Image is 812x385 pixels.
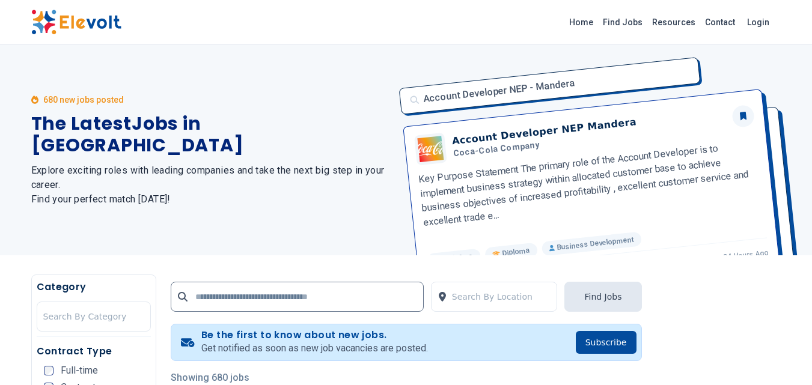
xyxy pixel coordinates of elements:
h1: The Latest Jobs in [GEOGRAPHIC_DATA] [31,113,392,156]
p: Get notified as soon as new job vacancies are posted. [201,341,428,356]
input: Full-time [44,366,53,375]
a: Contact [700,13,740,32]
a: Find Jobs [598,13,647,32]
span: Full-time [61,366,98,375]
p: Showing 680 jobs [171,371,642,385]
button: Subscribe [576,331,636,354]
h4: Be the first to know about new jobs. [201,329,428,341]
h2: Explore exciting roles with leading companies and take the next big step in your career. Find you... [31,163,392,207]
a: Resources [647,13,700,32]
h5: Category [37,280,151,294]
img: Elevolt [31,10,121,35]
p: 680 new jobs posted [43,94,124,106]
h5: Contract Type [37,344,151,359]
button: Find Jobs [564,282,641,312]
a: Login [740,10,777,34]
a: Home [564,13,598,32]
